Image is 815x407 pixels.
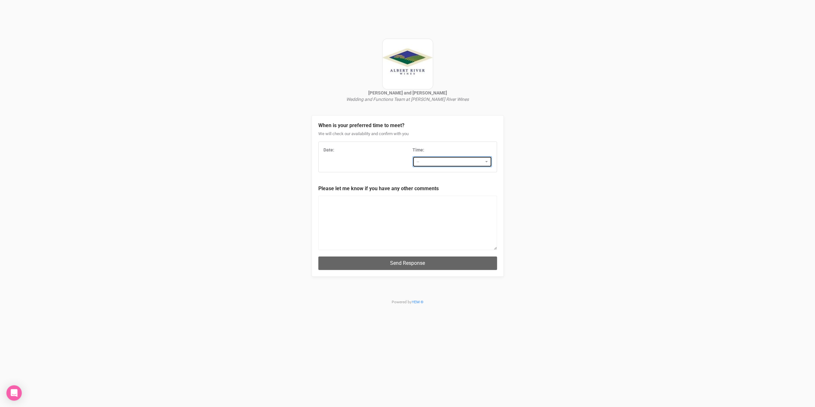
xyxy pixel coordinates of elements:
strong: Date: [323,147,334,152]
p: Powered by [312,283,504,316]
strong: Time: [412,147,424,152]
div: Open Intercom Messenger [6,385,22,401]
legend: When is your preferred time to meet? [318,122,497,129]
strong: [PERSON_NAME] and [PERSON_NAME] [368,90,447,95]
button: Send Response [318,256,497,270]
a: YEM ® [412,300,423,304]
img: logo.JPG [382,38,433,90]
i: Wedding and Functions Team at [PERSON_NAME] River Wines [346,97,469,102]
span: -- [417,159,484,165]
div: We will check our availability and confirm with you [318,131,497,142]
legend: Please let me know if you have any other comments [318,185,497,192]
button: -- [412,156,492,167]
